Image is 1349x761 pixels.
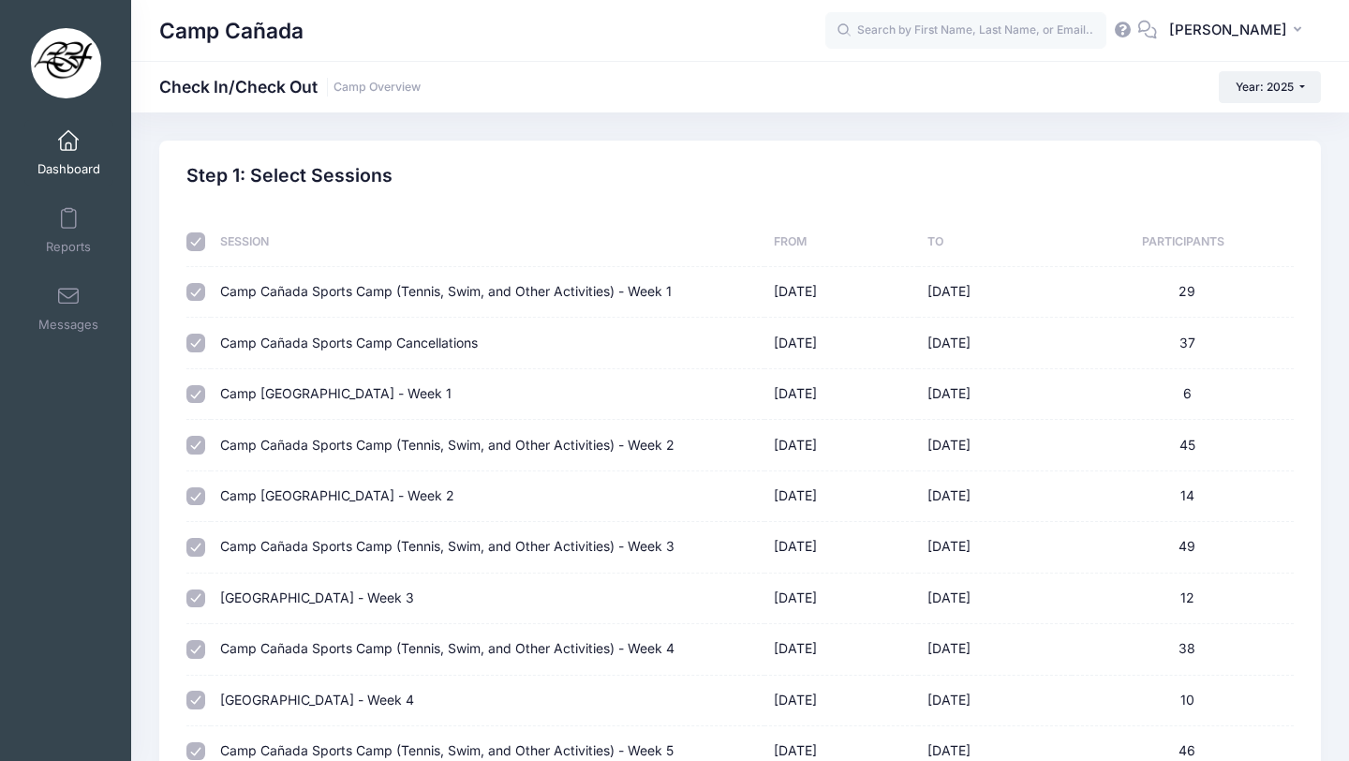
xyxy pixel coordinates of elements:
[1236,80,1294,94] span: Year: 2025
[1072,574,1293,624] td: 12
[211,624,764,675] td: Camp Cañada Sports Camp (Tennis, Swim, and Other Activities) - Week 4
[918,318,1072,368] td: [DATE]
[211,318,764,368] td: Camp Cañada Sports Camp Cancellations
[211,420,764,470] td: Camp Cañada Sports Camp (Tennis, Swim, and Other Activities) - Week 2
[1219,71,1321,103] button: Year: 2025
[764,624,918,675] td: [DATE]
[159,9,304,52] h1: Camp Cañada
[918,369,1072,420] td: [DATE]
[1157,9,1321,52] button: [PERSON_NAME]
[46,239,91,255] span: Reports
[918,420,1072,470] td: [DATE]
[1072,369,1293,420] td: 6
[918,574,1072,624] td: [DATE]
[1072,676,1293,726] td: 10
[1072,471,1293,522] td: 14
[764,574,918,624] td: [DATE]
[211,522,764,573] td: Camp Cañada Sports Camp (Tennis, Swim, and Other Activities) - Week 3
[1072,522,1293,573] td: 49
[31,28,101,98] img: Camp Cañada
[918,522,1072,573] td: [DATE]
[1072,267,1293,318] td: 29
[24,120,113,186] a: Dashboard
[918,217,1072,267] th: To
[918,267,1072,318] td: [DATE]
[24,276,113,341] a: Messages
[1072,420,1293,470] td: 45
[159,77,421,97] h1: Check In/Check Out
[918,676,1072,726] td: [DATE]
[211,574,764,624] td: [GEOGRAPHIC_DATA] - Week 3
[764,522,918,573] td: [DATE]
[764,369,918,420] td: [DATE]
[918,624,1072,675] td: [DATE]
[211,267,764,318] td: Camp Cañada Sports Camp (Tennis, Swim, and Other Activities) - Week 1
[764,217,918,267] th: From
[918,471,1072,522] td: [DATE]
[211,217,764,267] th: Session
[1072,217,1293,267] th: Participants
[764,676,918,726] td: [DATE]
[211,676,764,726] td: [GEOGRAPHIC_DATA] - Week 4
[764,318,918,368] td: [DATE]
[764,471,918,522] td: [DATE]
[764,420,918,470] td: [DATE]
[24,198,113,263] a: Reports
[764,267,918,318] td: [DATE]
[1072,318,1293,368] td: 37
[1169,20,1287,40] span: [PERSON_NAME]
[211,471,764,522] td: Camp [GEOGRAPHIC_DATA] - Week 2
[334,81,421,95] a: Camp Overview
[1072,624,1293,675] td: 38
[38,317,98,333] span: Messages
[186,165,393,187] h2: Step 1: Select Sessions
[825,12,1106,50] input: Search by First Name, Last Name, or Email...
[211,369,764,420] td: Camp [GEOGRAPHIC_DATA] - Week 1
[37,161,100,177] span: Dashboard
